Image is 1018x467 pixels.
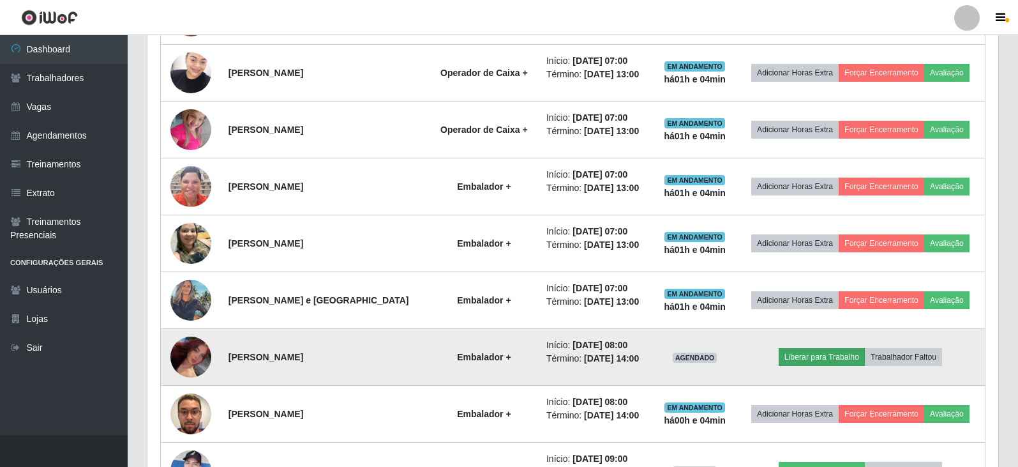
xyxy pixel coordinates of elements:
[573,340,627,350] time: [DATE] 08:00
[865,348,942,366] button: Trabalhador Faltou
[457,295,511,305] strong: Embalador +
[584,240,639,250] time: [DATE] 13:00
[924,405,969,423] button: Avaliação
[673,353,717,363] span: AGENDADO
[457,352,511,362] strong: Embalador +
[228,409,303,419] strong: [PERSON_NAME]
[440,68,528,78] strong: Operador de Caixa +
[457,409,511,419] strong: Embalador +
[170,166,211,207] img: 1732392011322.jpeg
[924,291,969,309] button: Avaliação
[751,178,839,195] button: Adicionar Horas Extra
[228,352,303,362] strong: [PERSON_NAME]
[924,234,969,252] button: Avaliação
[546,238,646,252] li: Término:
[839,64,924,82] button: Forçar Encerramento
[170,273,211,327] img: 1751324308831.jpeg
[440,125,528,135] strong: Operador de Caixa +
[546,395,646,409] li: Início:
[546,282,646,295] li: Início:
[228,295,409,305] strong: [PERSON_NAME] e [GEOGRAPHIC_DATA]
[546,352,646,365] li: Término:
[584,296,639,307] time: [DATE] 13:00
[664,302,726,312] strong: há 01 h e 04 min
[546,225,646,238] li: Início:
[573,226,627,236] time: [DATE] 07:00
[751,121,839,139] button: Adicionar Horas Extra
[839,178,924,195] button: Forçar Encerramento
[170,102,211,157] img: 1757162915557.jpeg
[546,339,646,352] li: Início:
[228,68,303,78] strong: [PERSON_NAME]
[664,61,725,72] span: EM ANDAMENTO
[664,402,725,413] span: EM ANDAMENTO
[924,121,969,139] button: Avaliação
[584,410,639,420] time: [DATE] 14:00
[546,452,646,466] li: Início:
[228,181,303,192] strong: [PERSON_NAME]
[573,112,627,123] time: [DATE] 07:00
[664,74,726,84] strong: há 01 h e 04 min
[573,56,627,66] time: [DATE] 07:00
[664,232,725,242] span: EM ANDAMENTO
[751,291,839,309] button: Adicionar Horas Extra
[584,69,639,79] time: [DATE] 13:00
[664,415,726,425] strong: há 00 h e 04 min
[573,397,627,407] time: [DATE] 08:00
[839,405,924,423] button: Forçar Encerramento
[546,168,646,181] li: Início:
[170,378,211,450] img: 1753900097515.jpeg
[584,183,639,193] time: [DATE] 13:00
[839,121,924,139] button: Forçar Encerramento
[457,181,511,192] strong: Embalador +
[546,181,646,195] li: Término:
[546,295,646,309] li: Término:
[546,409,646,422] li: Término:
[664,289,725,299] span: EM ANDAMENTO
[751,64,839,82] button: Adicionar Horas Extra
[228,125,303,135] strong: [PERSON_NAME]
[170,45,211,100] img: 1652038178579.jpeg
[546,54,646,68] li: Início:
[664,118,725,128] span: EM ANDAMENTO
[584,353,639,364] time: [DATE] 14:00
[584,126,639,136] time: [DATE] 13:00
[924,178,969,195] button: Avaliação
[573,169,627,180] time: [DATE] 07:00
[546,68,646,81] li: Término:
[170,216,211,270] img: 1745102593554.jpeg
[170,322,211,393] img: 1749348201496.jpeg
[839,234,924,252] button: Forçar Encerramento
[664,131,726,141] strong: há 01 h e 04 min
[21,10,78,26] img: CoreUI Logo
[924,64,969,82] button: Avaliação
[664,175,725,185] span: EM ANDAMENTO
[839,291,924,309] button: Forçar Encerramento
[228,238,303,249] strong: [PERSON_NAME]
[573,454,627,464] time: [DATE] 09:00
[546,125,646,138] li: Término:
[779,348,865,366] button: Liberar para Trabalho
[573,283,627,293] time: [DATE] 07:00
[664,188,726,198] strong: há 01 h e 04 min
[664,245,726,255] strong: há 01 h e 04 min
[457,238,511,249] strong: Embalador +
[751,234,839,252] button: Adicionar Horas Extra
[751,405,839,423] button: Adicionar Horas Extra
[546,111,646,125] li: Início:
